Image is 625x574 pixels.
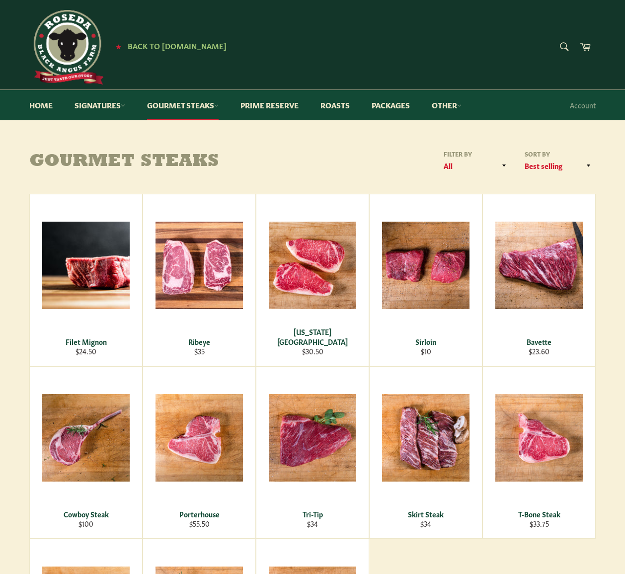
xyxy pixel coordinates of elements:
a: Tri-Tip Tri-Tip $34 [256,366,369,539]
div: $24.50 [36,346,136,356]
a: Gourmet Steaks [137,90,229,120]
img: Porterhouse [156,394,243,482]
img: Tri-Tip [269,394,356,482]
div: T-Bone Steak [489,509,589,519]
div: Porterhouse [150,509,249,519]
a: New York Strip [US_STATE][GEOGRAPHIC_DATA] $30.50 [256,194,369,366]
a: T-Bone Steak T-Bone Steak $33.75 [482,366,596,539]
a: ★ Back to [DOMAIN_NAME] [111,42,227,50]
span: ★ [116,42,121,50]
a: Bavette Bavette $23.60 [482,194,596,366]
div: $100 [36,519,136,528]
span: Back to [DOMAIN_NAME] [128,40,227,51]
div: Tri-Tip [263,509,363,519]
a: Ribeye Ribeye $35 [143,194,256,366]
div: Ribeye [150,337,249,346]
div: $23.60 [489,346,589,356]
a: Home [19,90,63,120]
a: Porterhouse Porterhouse $55.50 [143,366,256,539]
img: Roseda Beef [29,10,104,84]
a: Packages [362,90,420,120]
div: $35 [150,346,249,356]
div: $34 [263,519,363,528]
div: $33.75 [489,519,589,528]
a: Filet Mignon Filet Mignon $24.50 [29,194,143,366]
a: Prime Reserve [231,90,309,120]
img: New York Strip [269,222,356,309]
div: Bavette [489,337,589,346]
img: Skirt Steak [382,394,469,482]
div: $10 [376,346,476,356]
div: $55.50 [150,519,249,528]
div: Filet Mignon [36,337,136,346]
a: Skirt Steak Skirt Steak $34 [369,366,482,539]
img: Ribeye [156,222,243,309]
a: Other [422,90,471,120]
div: Sirloin [376,337,476,346]
h1: Gourmet Steaks [29,152,312,172]
div: Cowboy Steak [36,509,136,519]
div: [US_STATE][GEOGRAPHIC_DATA] [263,327,363,346]
img: T-Bone Steak [495,394,583,482]
a: Cowboy Steak Cowboy Steak $100 [29,366,143,539]
a: Signatures [65,90,135,120]
a: Sirloin Sirloin $10 [369,194,482,366]
img: Filet Mignon [42,222,130,309]
img: Cowboy Steak [42,394,130,482]
a: Roasts [311,90,360,120]
a: Account [565,90,601,120]
label: Sort by [521,150,596,158]
label: Filter by [440,150,511,158]
div: $30.50 [263,346,363,356]
div: $34 [376,519,476,528]
img: Sirloin [382,222,469,309]
img: Bavette [495,222,583,309]
div: Skirt Steak [376,509,476,519]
